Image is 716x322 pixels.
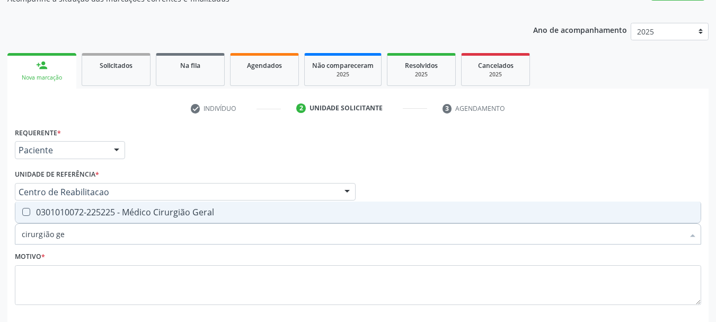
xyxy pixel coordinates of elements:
[19,145,103,155] span: Paciente
[312,71,374,79] div: 2025
[36,59,48,71] div: person_add
[22,223,684,245] input: Buscar por procedimentos
[22,208,694,216] div: 0301010072-225225 - Médico Cirurgião Geral
[15,74,69,82] div: Nova marcação
[405,61,438,70] span: Resolvidos
[15,249,45,265] label: Motivo
[312,61,374,70] span: Não compareceram
[310,103,383,113] div: Unidade solicitante
[100,61,132,70] span: Solicitados
[19,187,334,197] span: Centro de Reabilitacao
[395,71,448,79] div: 2025
[180,61,200,70] span: Na fila
[478,61,514,70] span: Cancelados
[15,125,61,141] label: Requerente
[533,23,627,36] p: Ano de acompanhamento
[296,103,306,113] div: 2
[247,61,282,70] span: Agendados
[15,167,99,183] label: Unidade de referência
[469,71,522,79] div: 2025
